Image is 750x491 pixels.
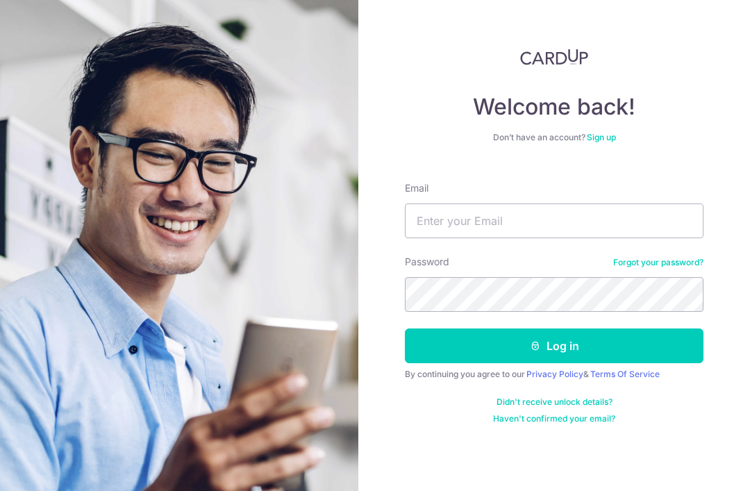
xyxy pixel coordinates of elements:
a: Privacy Policy [526,369,583,379]
a: Didn't receive unlock details? [497,397,612,408]
a: Terms Of Service [590,369,660,379]
div: By continuing you agree to our & [405,369,703,380]
a: Sign up [587,132,616,142]
label: Password [405,255,449,269]
a: Haven't confirmed your email? [493,413,615,424]
div: Don’t have an account? [405,132,703,143]
a: Forgot your password? [613,257,703,268]
h4: Welcome back! [405,93,703,121]
input: Enter your Email [405,203,703,238]
img: CardUp Logo [520,49,588,65]
label: Email [405,181,428,195]
button: Log in [405,328,703,363]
